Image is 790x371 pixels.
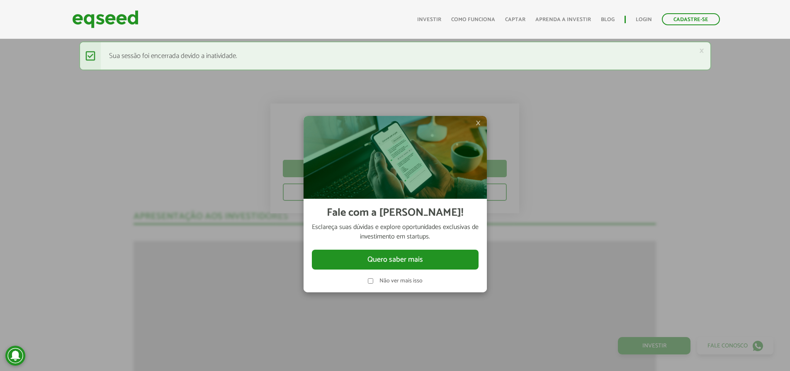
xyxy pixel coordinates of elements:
[505,17,525,22] a: Captar
[636,17,652,22] a: Login
[662,13,720,25] a: Cadastre-se
[327,207,463,219] h2: Fale com a [PERSON_NAME]!
[79,41,711,70] div: Sua sessão foi encerrada devido a inatividade.
[535,17,591,22] a: Aprenda a investir
[699,46,704,55] a: ×
[379,278,423,284] label: Não ver mais isso
[601,17,615,22] a: Blog
[312,250,479,270] button: Quero saber mais
[312,223,479,241] p: Esclareça suas dúvidas e explore oportunidades exclusivas de investimento em startups.
[476,118,481,128] span: ×
[451,17,495,22] a: Como funciona
[304,116,487,199] img: Imagem celular
[72,8,139,30] img: EqSeed
[417,17,441,22] a: Investir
